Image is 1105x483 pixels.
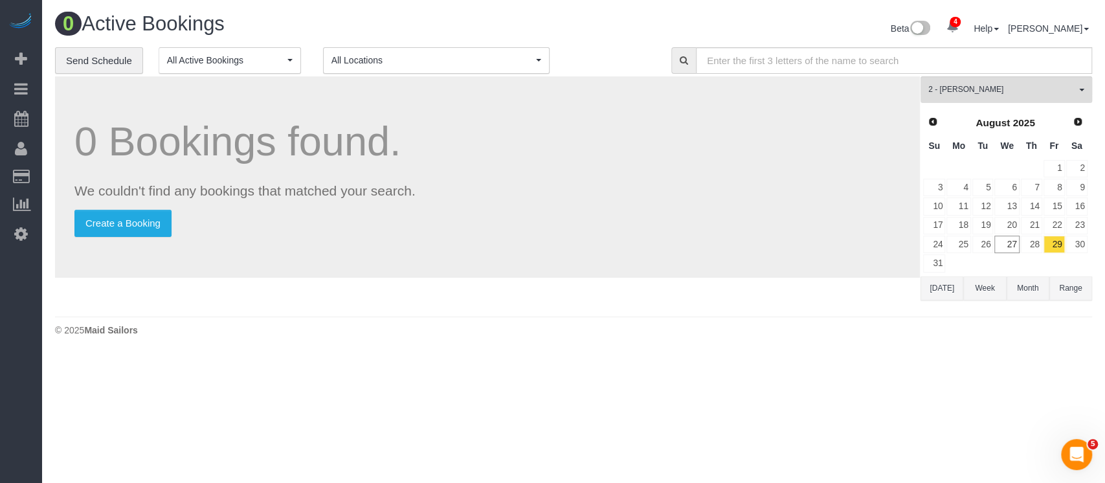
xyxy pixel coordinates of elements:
p: We couldn't find any bookings that matched your search. [74,181,900,200]
span: Friday [1049,140,1058,151]
span: Prev [928,117,938,127]
a: 22 [1044,217,1065,234]
span: Wednesday [1000,140,1014,151]
a: 26 [972,236,994,253]
a: 30 [1066,236,1088,253]
a: 14 [1021,197,1042,215]
h1: 0 Bookings found. [74,119,900,164]
a: 25 [946,236,970,253]
span: 5 [1088,439,1098,449]
span: All Active Bookings [167,54,284,67]
a: 12 [972,197,994,215]
div: © 2025 [55,324,1092,337]
input: Enter the first 3 letters of the name to search [696,47,1092,74]
a: 13 [994,197,1019,215]
a: 17 [923,217,945,234]
a: 21 [1021,217,1042,234]
a: 19 [972,217,994,234]
button: All Locations [323,47,550,74]
a: 29 [1044,236,1065,253]
a: 8 [1044,179,1065,196]
strong: Maid Sailors [84,325,137,335]
a: 7 [1021,179,1042,196]
iframe: Intercom live chat [1061,439,1092,470]
img: New interface [909,21,930,38]
a: 16 [1066,197,1088,215]
a: 10 [923,197,945,215]
a: 27 [994,236,1019,253]
button: Month [1007,276,1049,300]
a: 6 [994,179,1019,196]
a: 15 [1044,197,1065,215]
a: 11 [946,197,970,215]
a: 24 [923,236,945,253]
span: All Locations [331,54,533,67]
a: 9 [1066,179,1088,196]
a: 20 [994,217,1019,234]
span: 2 - [PERSON_NAME] [928,84,1076,95]
a: 4 [939,13,965,41]
span: Thursday [1026,140,1037,151]
img: Automaid Logo [8,13,34,31]
a: 5 [972,179,994,196]
button: All Active Bookings [159,47,301,74]
span: 2025 [1012,117,1034,128]
span: August [976,117,1010,128]
button: Range [1049,276,1092,300]
a: [PERSON_NAME] [1008,23,1089,34]
a: 3 [923,179,945,196]
span: Monday [952,140,965,151]
button: [DATE] [921,276,963,300]
a: 4 [946,179,970,196]
span: 4 [950,17,961,27]
a: 28 [1021,236,1042,253]
a: 2 [1066,160,1088,177]
a: Next [1069,113,1087,131]
a: Help [974,23,999,34]
span: Tuesday [977,140,988,151]
a: 1 [1044,160,1065,177]
a: Prev [924,113,942,131]
span: 0 [55,12,82,36]
h1: Active Bookings [55,13,564,35]
button: 2 - [PERSON_NAME] [921,76,1092,103]
a: Beta [891,23,931,34]
a: 18 [946,217,970,234]
span: Next [1073,117,1083,127]
ol: All Teams [921,76,1092,96]
a: 23 [1066,217,1088,234]
a: Send Schedule [55,47,143,74]
button: Week [963,276,1006,300]
a: Create a Booking [74,210,172,237]
a: 31 [923,254,945,272]
span: Sunday [928,140,940,151]
span: Saturday [1071,140,1082,151]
